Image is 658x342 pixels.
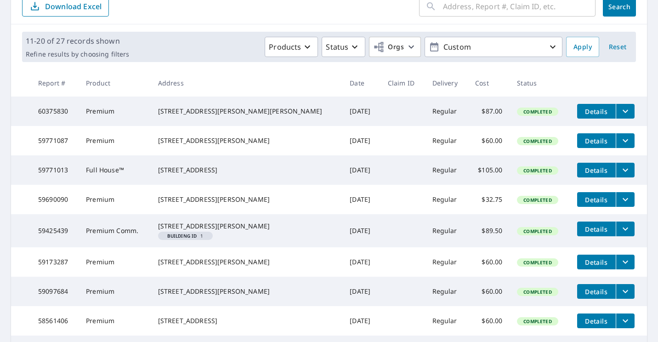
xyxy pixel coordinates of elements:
[573,41,592,53] span: Apply
[26,35,129,46] p: 11-20 of 27 records shown
[577,104,616,119] button: detailsBtn-60375830
[373,41,404,53] span: Orgs
[518,138,557,144] span: Completed
[342,277,380,306] td: [DATE]
[31,247,79,277] td: 59173287
[518,259,557,266] span: Completed
[468,97,510,126] td: $87.00
[425,155,468,185] td: Regular
[518,289,557,295] span: Completed
[31,277,79,306] td: 59097684
[265,37,318,57] button: Products
[425,126,468,155] td: Regular
[510,69,569,97] th: Status
[583,258,610,267] span: Details
[425,214,468,247] td: Regular
[79,69,151,97] th: Product
[603,37,632,57] button: Reset
[577,192,616,207] button: detailsBtn-59690090
[616,163,635,177] button: filesDropdownBtn-59771013
[518,167,557,174] span: Completed
[425,69,468,97] th: Delivery
[79,97,151,126] td: Premium
[31,185,79,214] td: 59690090
[518,228,557,234] span: Completed
[616,192,635,207] button: filesDropdownBtn-59690090
[616,222,635,236] button: filesDropdownBtn-59425439
[616,284,635,299] button: filesDropdownBtn-59097684
[79,214,151,247] td: Premium Comm.
[425,97,468,126] td: Regular
[342,247,380,277] td: [DATE]
[342,214,380,247] td: [DATE]
[79,185,151,214] td: Premium
[583,225,610,234] span: Details
[425,185,468,214] td: Regular
[158,107,335,116] div: [STREET_ADDRESS][PERSON_NAME][PERSON_NAME]
[577,133,616,148] button: detailsBtn-59771087
[158,316,335,325] div: [STREET_ADDRESS]
[566,37,599,57] button: Apply
[326,41,348,52] p: Status
[79,126,151,155] td: Premium
[425,277,468,306] td: Regular
[583,137,610,145] span: Details
[158,287,335,296] div: [STREET_ADDRESS][PERSON_NAME]
[322,37,365,57] button: Status
[79,155,151,185] td: Full House™
[167,234,197,238] em: Building ID
[79,247,151,277] td: Premium
[369,37,421,57] button: Orgs
[577,163,616,177] button: detailsBtn-59771013
[616,313,635,328] button: filesDropdownBtn-58561406
[45,1,102,11] p: Download Excel
[518,318,557,325] span: Completed
[616,104,635,119] button: filesDropdownBtn-60375830
[468,185,510,214] td: $32.75
[158,165,335,175] div: [STREET_ADDRESS]
[342,69,380,97] th: Date
[342,155,380,185] td: [DATE]
[468,214,510,247] td: $89.50
[31,306,79,336] td: 58561406
[577,313,616,328] button: detailsBtn-58561406
[31,155,79,185] td: 59771013
[616,133,635,148] button: filesDropdownBtn-59771087
[342,97,380,126] td: [DATE]
[342,306,380,336] td: [DATE]
[468,126,510,155] td: $60.00
[518,108,557,115] span: Completed
[583,107,610,116] span: Details
[162,234,209,238] span: 1
[468,306,510,336] td: $60.00
[583,166,610,175] span: Details
[158,195,335,204] div: [STREET_ADDRESS][PERSON_NAME]
[583,317,610,325] span: Details
[583,195,610,204] span: Details
[468,155,510,185] td: $105.00
[79,306,151,336] td: Premium
[342,185,380,214] td: [DATE]
[468,69,510,97] th: Cost
[425,306,468,336] td: Regular
[31,214,79,247] td: 59425439
[269,41,301,52] p: Products
[158,257,335,267] div: [STREET_ADDRESS][PERSON_NAME]
[518,197,557,203] span: Completed
[468,277,510,306] td: $60.00
[158,222,335,231] div: [STREET_ADDRESS][PERSON_NAME]
[468,247,510,277] td: $60.00
[151,69,343,97] th: Address
[425,37,562,57] button: Custom
[583,287,610,296] span: Details
[79,277,151,306] td: Premium
[31,69,79,97] th: Report #
[31,97,79,126] td: 60375830
[440,39,547,55] p: Custom
[577,222,616,236] button: detailsBtn-59425439
[616,255,635,269] button: filesDropdownBtn-59173287
[380,69,425,97] th: Claim ID
[26,50,129,58] p: Refine results by choosing filters
[607,41,629,53] span: Reset
[158,136,335,145] div: [STREET_ADDRESS][PERSON_NAME]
